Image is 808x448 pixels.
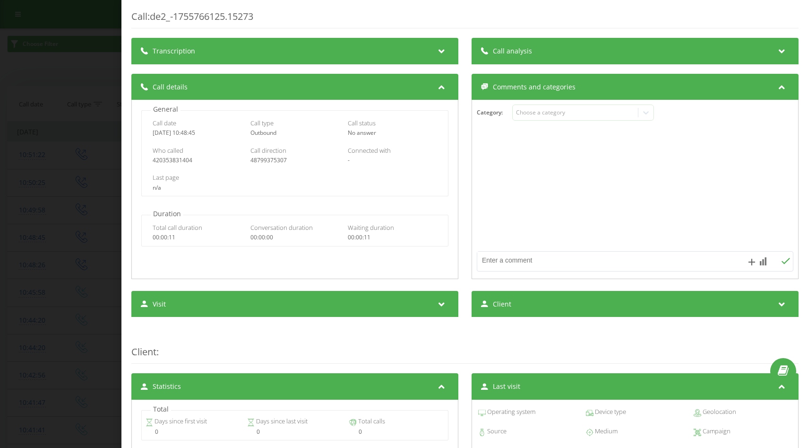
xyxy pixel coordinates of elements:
[250,157,339,164] div: 48799375307
[476,109,512,116] h4: Category :
[151,404,171,414] p: Total
[250,119,273,127] span: Call type
[485,407,535,417] span: Operating system
[247,429,342,435] div: 0
[492,46,532,56] span: Call analysis
[153,82,188,92] span: Call details
[151,209,183,219] p: Duration
[153,184,437,191] div: n/a
[492,299,511,309] span: Client
[153,119,176,127] span: Call date
[153,417,206,426] span: Days since first visit
[250,234,339,241] div: 00:00:00
[153,234,241,241] div: 00:00:11
[145,429,240,435] div: 0
[348,146,391,155] span: Connected with
[255,417,308,426] span: Days since last visit
[348,157,437,164] div: -
[701,407,736,417] span: Geolocation
[492,82,575,92] span: Comments and categories
[131,326,799,364] div: :
[348,223,394,232] span: Waiting duration
[357,417,385,426] span: Total calls
[516,109,634,116] div: Choose a category
[153,130,241,136] div: [DATE] 10:48:45
[593,427,617,436] span: Medium
[250,129,276,137] span: Outbound
[250,223,312,232] span: Conversation duration
[348,129,376,137] span: No answer
[153,173,179,182] span: Last page
[153,223,202,232] span: Total call duration
[153,46,195,56] span: Transcription
[485,427,506,436] span: Source
[492,382,520,391] span: Last visit
[348,234,437,241] div: 00:00:11
[131,10,799,28] div: Call : de2_-1755766125.15273
[151,105,181,114] p: General
[348,119,376,127] span: Call status
[593,407,626,417] span: Device type
[153,146,183,155] span: Who called
[153,382,181,391] span: Statistics
[153,299,166,309] span: Visit
[250,146,286,155] span: Call direction
[131,345,156,358] span: Client
[153,157,241,164] div: 420353831404
[701,427,730,436] span: Campaign
[349,429,444,435] div: 0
